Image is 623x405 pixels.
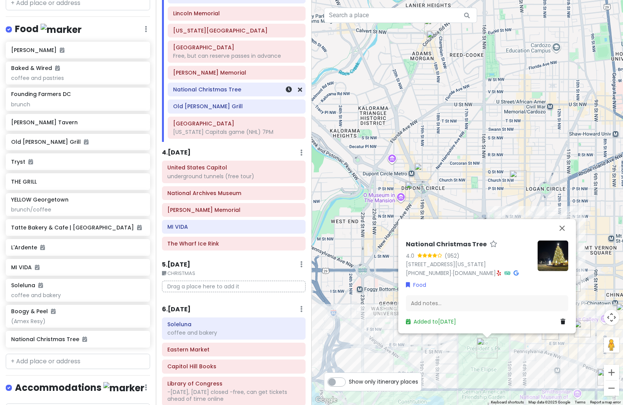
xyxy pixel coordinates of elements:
input: Search a place [324,8,477,23]
a: [STREET_ADDRESS][US_STATE] [406,260,486,268]
h6: THE GRILL [11,178,144,185]
h6: The Wharf Ice Rink [167,240,300,247]
h6: Eastern Market [167,346,300,353]
h6: Old Ebbitt Grill [173,103,300,110]
i: Added to itinerary [84,139,88,145]
i: Added to itinerary [82,337,87,342]
h6: 6 . [DATE] [162,306,191,314]
div: National Christmas Tree [477,338,497,358]
div: Boogy & Peel [405,181,422,198]
div: underground tunnels (free tour) [167,173,300,180]
h6: Tatte Bakery & Cafe | [GEOGRAPHIC_DATA] [11,224,144,231]
button: Map camera controls [604,310,619,325]
h6: L'Ardente [11,244,144,251]
h6: Boogy & Peel [11,308,56,315]
i: Google Maps [513,270,518,275]
a: Report a map error [590,400,621,404]
i: Added to itinerary [35,265,39,270]
h6: National Christmas Tree [406,240,487,248]
i: Added to itinerary [51,309,56,314]
h6: Ulysses S. Grant Memorial [173,69,300,76]
h6: Thomas Jefferson Memorial [167,207,300,213]
div: Add notes... [406,295,568,311]
div: Free, but can reserve passes in advance [173,52,300,59]
div: DC Holiday Market at Dupont Circle [414,163,431,180]
div: Soleluna [424,17,441,34]
button: Close [553,219,571,237]
div: (952) [445,251,459,260]
h6: Washington Monument [173,27,300,34]
a: Delete place [561,317,568,325]
i: Added to itinerary [55,65,60,71]
h4: Food [15,23,82,36]
i: Added to itinerary [60,47,64,53]
div: Ford's Theatre [574,320,591,337]
h6: 4 . [DATE] [162,149,191,157]
a: [PHONE_NUMBER] [406,269,451,277]
h6: National Christmas Tree [11,336,144,343]
button: Keyboard shortcuts [491,400,524,405]
img: Google [314,395,339,405]
h6: National Archives Museum [167,190,300,197]
h6: Baked & Wired [11,65,60,72]
h6: Soleluna [11,282,43,289]
div: -[DATE], [DATE] closed -free, can get tickets ahead of time online [167,389,300,402]
span: Show only itinerary places [349,377,418,386]
img: marker [103,382,144,394]
i: Added to itinerary [28,159,33,164]
div: brunch [11,101,144,108]
a: Open this area in Google Maps (opens a new window) [314,395,339,405]
button: Zoom in [604,365,619,380]
div: brunch/coffee [11,206,144,213]
button: Zoom out [604,381,619,396]
a: Set a time [286,85,292,94]
h6: Lincoln Memorial [173,10,300,17]
div: National Archives Museum [597,369,614,385]
div: Warner Theatre [542,323,559,340]
input: + Add place or address [6,354,150,369]
div: coffee and bakery [167,329,300,336]
h6: United States Capitol [167,164,300,171]
a: Remove from day [298,85,302,94]
img: Picture of the place [538,240,568,271]
div: Logan Tavern [510,170,527,187]
a: Food [406,280,426,289]
img: marker [41,24,82,36]
h6: Capitol Hill Books [167,363,300,370]
i: Added to itinerary [40,245,45,250]
a: Terms (opens in new tab) [575,400,585,404]
h6: MI VIDA [167,223,300,230]
div: (Amex Resy) [11,318,144,325]
h6: Soleluna [167,321,300,328]
h6: MI VIDA [11,264,144,271]
i: Added to itinerary [137,225,142,230]
h4: Accommodations [15,382,144,394]
h6: [PERSON_NAME] [11,47,144,54]
div: Tryst [427,31,443,47]
h6: Library of Congress [167,380,300,387]
h6: Founding Farmers DC [11,91,71,98]
i: Added to itinerary [38,283,43,288]
a: Added to[DATE] [406,317,456,325]
h6: Tryst [11,158,144,165]
div: coffee and bakery [11,292,144,299]
span: Map data ©2025 Google [528,400,570,404]
a: [DOMAIN_NAME] [453,269,496,277]
div: [US_STATE] Capitals game (NHL) 7PM [173,128,300,135]
h6: Smithsonian National Air and Space Museum [173,44,300,51]
h6: Old [PERSON_NAME] Grill [11,138,144,145]
h6: YELLOW Georgetown [11,196,69,203]
div: 4.0 [406,251,417,260]
div: coffee and pastries [11,75,144,81]
h6: [PERSON_NAME] Tavern [11,119,144,126]
small: CHRISTMAS [162,270,306,277]
a: Star place [490,240,497,248]
h6: National Christmas Tree [173,86,300,93]
h6: Capital One Arena [173,120,300,127]
i: Tripadvisor [504,270,510,275]
button: Drag Pegman onto the map to open Street View [604,337,619,353]
p: Drag a place here to add it [162,281,306,293]
div: · · [406,240,531,277]
h6: 5 . [DATE] [162,261,190,269]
